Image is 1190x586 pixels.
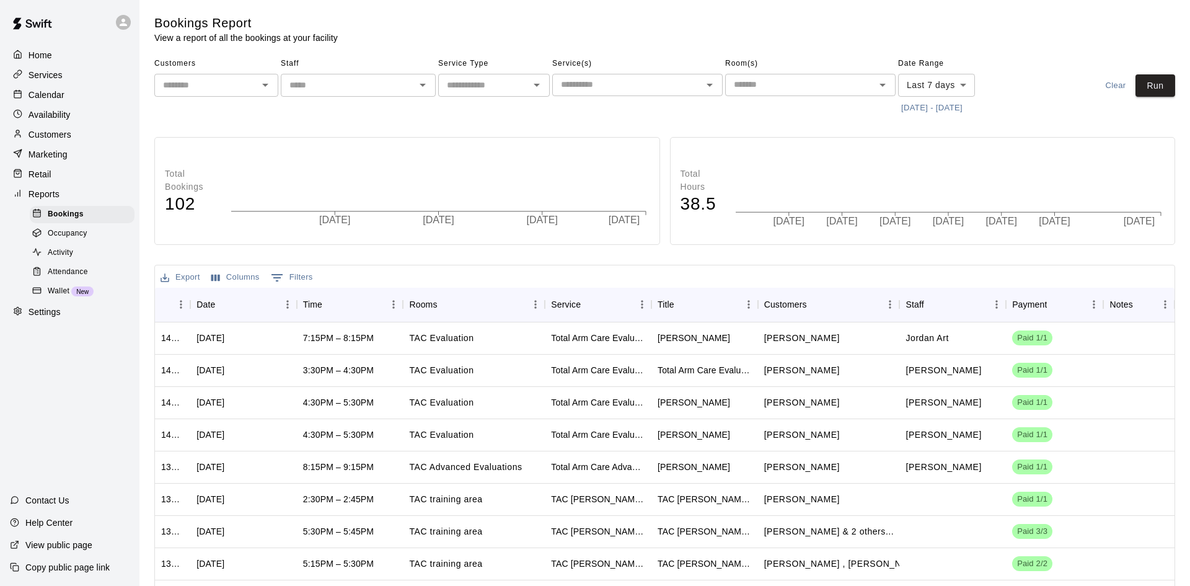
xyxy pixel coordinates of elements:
[29,148,68,161] p: Marketing
[161,332,184,344] div: 1426523
[48,247,73,259] span: Activity
[10,303,130,321] a: Settings
[701,76,718,94] button: Open
[906,461,981,474] p: Todd Burdette
[30,282,139,301] a: WalletNew
[29,168,51,180] p: Retail
[658,461,730,473] div: Luke Baranauskas
[319,215,350,225] tspan: [DATE]
[1039,216,1070,226] tspan: [DATE]
[10,185,130,203] div: Reports
[10,165,130,184] div: Retail
[154,32,338,44] p: View a report of all the bookings at your facility
[161,493,184,505] div: 1315735
[898,74,975,97] div: Last 7 days
[987,295,1006,314] button: Menu
[924,296,941,313] button: Sort
[409,428,474,442] p: TAC Evaluation
[196,396,224,409] div: Wed, Sep 10, 2025
[196,332,224,344] div: Mon, Sep 15, 2025
[1012,365,1052,376] span: Paid 1/1
[551,557,645,570] div: TAC Tom/Mike
[196,525,224,538] div: Thu, Sep 11, 2025
[898,54,1007,74] span: Date Range
[764,428,840,442] p: Parker Foltz
[157,268,203,287] button: Export
[281,54,436,74] span: Staff
[1006,287,1103,322] div: Payment
[1012,494,1052,505] span: Paid 1/1
[154,54,278,74] span: Customers
[161,557,184,570] div: 1315679
[1133,296,1150,313] button: Sort
[1096,74,1135,97] button: Clear
[303,287,322,322] div: Time
[172,295,190,314] button: Menu
[551,493,645,505] div: TAC Tom/Mike
[196,461,224,473] div: Wed, Sep 10, 2025
[161,428,184,441] div: 1401673
[906,364,981,377] p: Collin Kiernan
[1012,558,1052,570] span: Paid 2/2
[581,296,598,313] button: Sort
[303,461,374,473] div: 8:15PM – 9:15PM
[25,561,110,574] p: Copy public page link
[1012,526,1052,538] span: Paid 3/3
[303,396,374,409] div: 4:30PM – 5:30PM
[409,493,482,506] p: TAC training area
[764,364,840,377] p: Kristin Stell
[881,295,899,314] button: Menu
[986,216,1017,226] tspan: [DATE]
[278,295,297,314] button: Menu
[154,15,338,32] h5: Bookings Report
[30,206,134,223] div: Bookings
[807,296,824,313] button: Sort
[29,188,59,200] p: Reports
[384,295,403,314] button: Menu
[208,268,263,287] button: Select columns
[764,557,924,570] p: Austin Gildea , Andy Yuan
[155,287,190,322] div: ID
[268,268,316,288] button: Show filters
[527,215,558,225] tspan: [DATE]
[1135,74,1175,97] button: Run
[196,493,224,505] div: Thu, Sep 11, 2025
[161,461,184,473] div: 1399068
[1109,287,1132,322] div: Notes
[764,493,840,506] p: Colin Donnelly
[10,66,130,84] a: Services
[658,525,752,538] div: TAC Tom/Mike
[551,461,645,473] div: Total Arm Care Advanced Evaluation (Ages 13+)
[10,86,130,104] a: Calendar
[764,525,894,538] p: Daniel Lipsky, John Cadier, Cooper Juhlin
[303,557,374,570] div: 5:15PM – 5:30PM
[551,287,581,322] div: Service
[29,128,71,141] p: Customers
[215,296,232,313] button: Sort
[29,109,71,121] p: Availability
[528,76,545,94] button: Open
[25,539,92,551] p: View public page
[161,296,178,313] button: Sort
[551,428,645,441] div: Total Arm Care Evaluation (Ages 13+)
[438,54,550,74] span: Service Type
[906,332,948,345] p: Jordan Art
[10,105,130,124] a: Availability
[30,244,134,262] div: Activity
[30,283,134,300] div: WalletNew
[764,461,840,474] p: Luke Baranauskas
[29,306,61,318] p: Settings
[658,428,730,441] div: Parker Foltz
[551,396,645,409] div: Total Arm Care Evaluation (Ages 13+)
[48,228,87,240] span: Occupancy
[438,296,455,313] button: Sort
[1156,295,1175,314] button: Menu
[552,54,723,74] span: Service(s)
[30,224,139,243] a: Occupancy
[681,167,723,193] p: Total Hours
[826,216,857,226] tspan: [DATE]
[423,215,454,225] tspan: [DATE]
[551,364,645,376] div: Total Arm Care Evaluation (Ages 13+)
